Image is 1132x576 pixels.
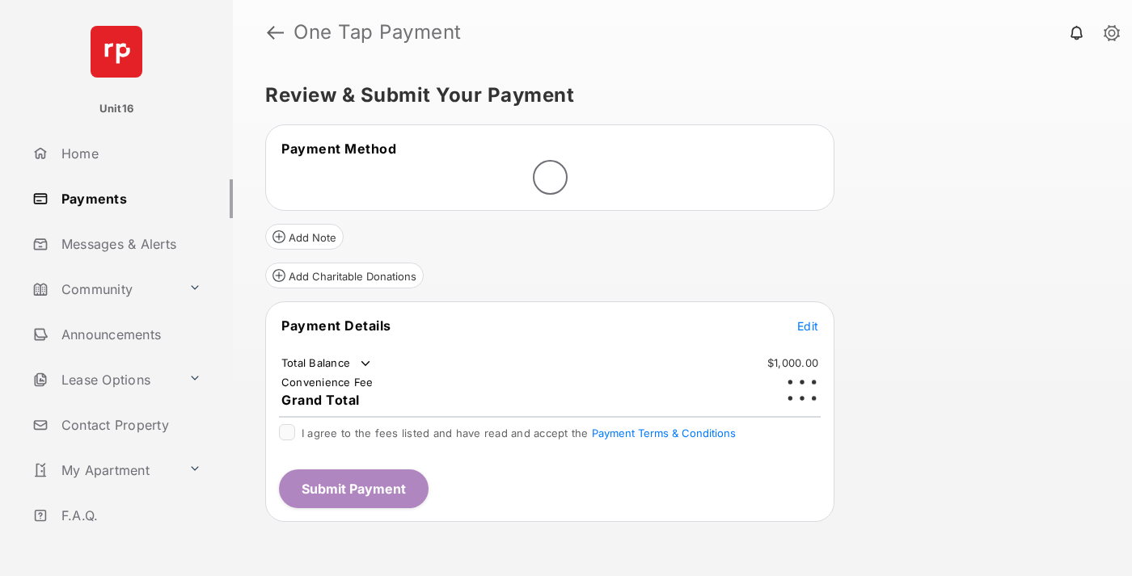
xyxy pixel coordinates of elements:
[797,317,818,334] button: Edit
[265,263,424,288] button: Add Charitable Donations
[281,355,374,372] td: Total Balance
[26,315,233,354] a: Announcements
[281,317,391,334] span: Payment Details
[281,141,396,157] span: Payment Method
[26,270,182,309] a: Community
[767,355,819,370] td: $1,000.00
[26,406,233,444] a: Contact Property
[26,134,233,173] a: Home
[265,86,1087,105] h5: Review & Submit Your Payment
[26,225,233,263] a: Messages & Alerts
[26,496,233,535] a: F.A.Q.
[294,23,462,42] strong: One Tap Payment
[281,375,374,389] td: Convenience Fee
[26,451,182,490] a: My Apartment
[26,360,182,399] a: Lease Options
[302,427,736,439] span: I agree to the fees listed and have read and accept the
[279,469,429,508] button: Submit Payment
[797,319,818,333] span: Edit
[26,179,233,218] a: Payments
[265,224,344,250] button: Add Note
[592,427,736,439] button: I agree to the fees listed and have read and accept the
[281,392,360,408] span: Grand Total
[99,101,134,117] p: Unit16
[91,26,142,78] img: svg+xml;base64,PHN2ZyB4bWxucz0iaHR0cDovL3d3dy53My5vcmcvMjAwMC9zdmciIHdpZHRoPSI2NCIgaGVpZ2h0PSI2NC...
